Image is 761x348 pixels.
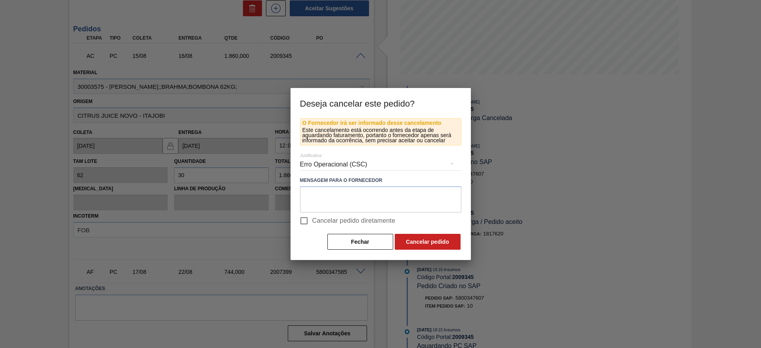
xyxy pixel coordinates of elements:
span: Cancelar pedido diretamente [312,216,396,226]
button: Fechar [327,234,393,250]
p: O Fornecedor irá ser informado desse cancelamento [302,120,459,126]
p: Este cancelamento está ocorrendo antes da etapa de aguardando faturamento, portanto o fornecedor ... [302,128,459,143]
button: Cancelar pedido [395,234,461,250]
div: Erro Operacional (CSC) [300,153,461,176]
h3: Deseja cancelar este pedido? [291,88,471,118]
label: Mensagem para o Fornecedor [300,175,461,186]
